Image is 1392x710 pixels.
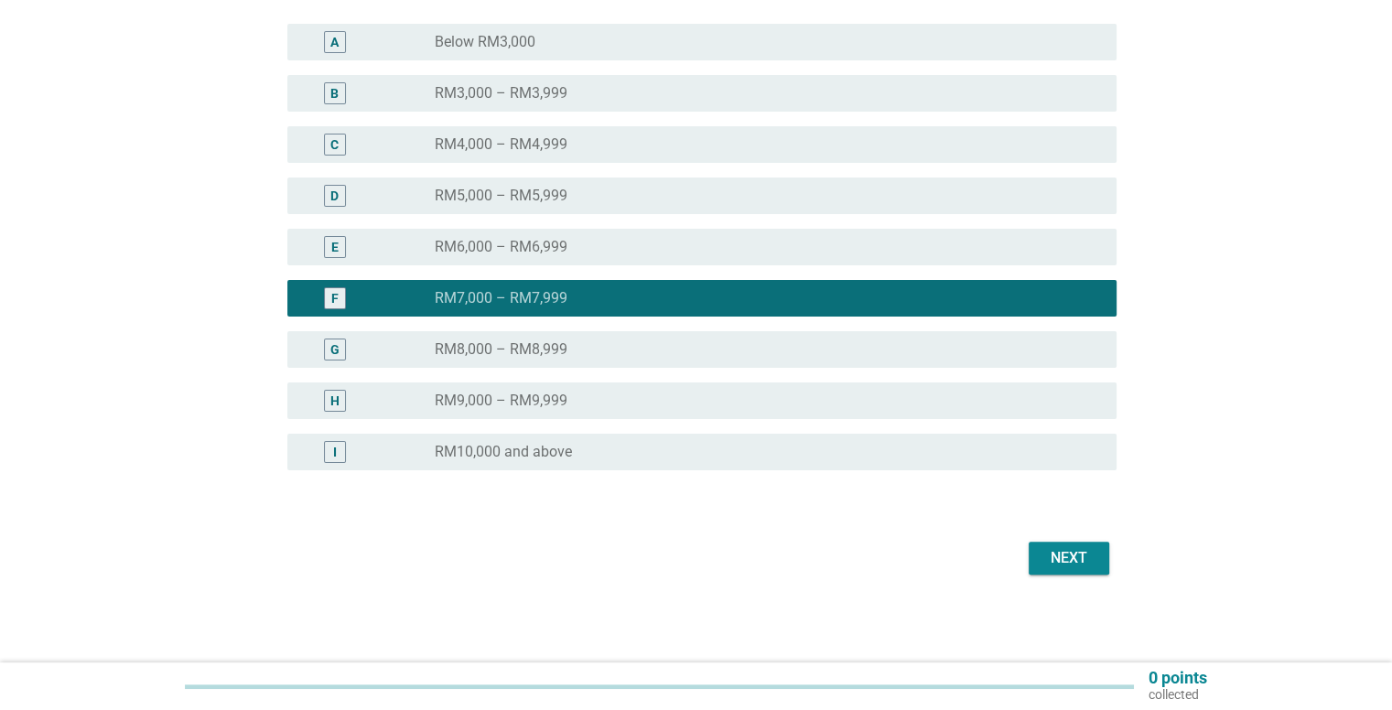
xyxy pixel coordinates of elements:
[435,238,567,256] label: RM6,000 – RM6,999
[330,392,340,411] div: H
[435,392,567,410] label: RM9,000 – RM9,999
[330,84,339,103] div: B
[1043,547,1095,569] div: Next
[331,238,339,257] div: E
[435,289,567,307] label: RM7,000 – RM7,999
[330,340,340,360] div: G
[1029,542,1109,575] button: Next
[435,33,535,51] label: Below RM3,000
[330,187,339,206] div: D
[1149,686,1207,703] p: collected
[435,135,567,154] label: RM4,000 – RM4,999
[330,135,339,155] div: C
[330,33,339,52] div: A
[435,443,572,461] label: RM10,000 and above
[435,84,567,102] label: RM3,000 – RM3,999
[331,289,339,308] div: F
[435,340,567,359] label: RM8,000 – RM8,999
[435,187,567,205] label: RM5,000 – RM5,999
[1149,670,1207,686] p: 0 points
[333,443,337,462] div: I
